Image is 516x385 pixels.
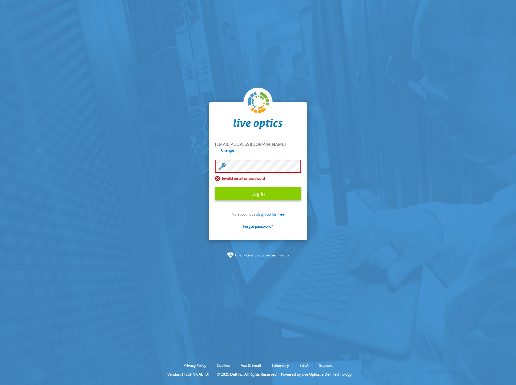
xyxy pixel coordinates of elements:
[164,372,212,377] li: Version: [TECHNICAL_ID]
[215,176,301,181] span: Invalid email or password
[227,252,233,258] img: status-check-icon.svg
[295,363,313,368] a: EULA
[215,141,286,147] span: [EMAIL_ADDRESS][DOMAIN_NAME]
[236,363,266,368] a: Ads & Email
[179,363,211,368] a: Privacy Policy
[235,252,289,258] a: Check Live Optics system health
[281,372,352,377] li: Powered by Live Optics, a Dell Technology
[215,212,301,217] p: No account yet?
[258,212,284,217] a: Sign up for free
[233,119,283,129] img: liveoptics-word.svg
[212,363,235,368] a: Cookies
[267,363,293,368] a: Telemetry
[214,372,279,377] li: © 2025 Dell Inc. All Rights Reserved
[248,92,270,114] img: liveoptics-logo.svg
[215,187,301,200] input: Log In
[220,147,236,153] input: Change
[315,363,337,368] a: Support
[243,224,273,229] a: Forgot password?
